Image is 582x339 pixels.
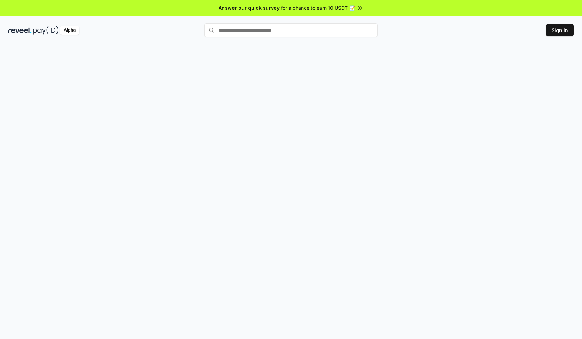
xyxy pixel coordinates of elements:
[33,26,59,35] img: pay_id
[219,4,280,11] span: Answer our quick survey
[60,26,79,35] div: Alpha
[546,24,574,36] button: Sign In
[8,26,32,35] img: reveel_dark
[281,4,355,11] span: for a chance to earn 10 USDT 📝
